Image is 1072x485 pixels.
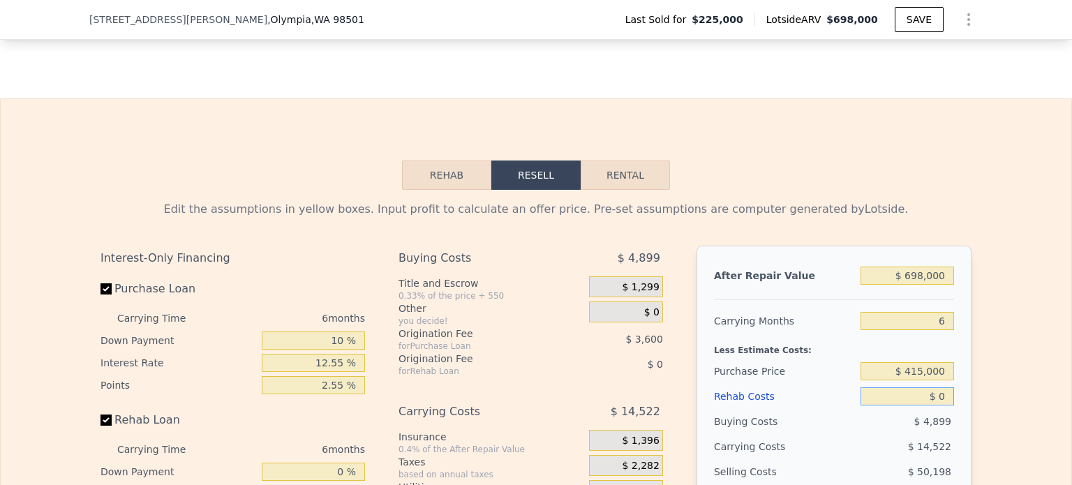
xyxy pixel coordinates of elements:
button: Rehab [402,161,491,190]
div: Interest-Only Financing [100,246,365,271]
div: for Purchase Loan [399,341,554,352]
div: you decide! [399,315,583,327]
div: Selling Costs [714,459,855,484]
div: Origination Fee [399,327,554,341]
div: After Repair Value [714,263,855,288]
div: Carrying Costs [714,434,801,459]
button: Show Options [955,6,983,33]
span: $ 1,299 [622,281,659,294]
div: for Rehab Loan [399,366,554,377]
span: $ 14,522 [611,399,660,424]
span: $225,000 [692,13,743,27]
span: Last Sold for [625,13,692,27]
div: Origination Fee [399,352,554,366]
div: Buying Costs [714,409,855,434]
button: Resell [491,161,581,190]
label: Rehab Loan [100,408,256,433]
div: 6 months [214,438,365,461]
div: Buying Costs [399,246,554,271]
span: $ 50,198 [908,466,951,477]
div: Less Estimate Costs: [714,334,954,359]
span: $ 2,282 [622,460,659,472]
div: 6 months [214,307,365,329]
div: Taxes [399,455,583,469]
div: Carrying Time [117,438,208,461]
div: Points [100,374,256,396]
span: $ 3,600 [625,334,662,345]
span: , Olympia [267,13,364,27]
div: Rehab Costs [714,384,855,409]
button: Rental [581,161,670,190]
span: $ 0 [648,359,663,370]
div: Carrying Time [117,307,208,329]
input: Rehab Loan [100,415,112,426]
input: Purchase Loan [100,283,112,294]
div: Carrying Months [714,308,855,334]
span: $ 1,396 [622,435,659,447]
span: $ 14,522 [908,441,951,452]
div: Edit the assumptions in yellow boxes. Input profit to calculate an offer price. Pre-set assumptio... [100,201,971,218]
span: Lotside ARV [766,13,826,27]
div: Down Payment [100,329,256,352]
div: Carrying Costs [399,399,554,424]
span: $698,000 [826,14,878,25]
div: 0.4% of the After Repair Value [399,444,583,455]
span: , WA 98501 [311,14,364,25]
div: Down Payment [100,461,256,483]
div: Insurance [399,430,583,444]
div: based on annual taxes [399,469,583,480]
span: $ 0 [644,306,660,319]
span: $ 4,899 [914,416,951,427]
div: Interest Rate [100,352,256,374]
label: Purchase Loan [100,276,256,301]
button: SAVE [895,7,944,32]
div: Title and Escrow [399,276,583,290]
span: $ 4,899 [618,246,660,271]
div: Other [399,301,583,315]
div: Purchase Price [714,359,855,384]
div: 0.33% of the price + 550 [399,290,583,301]
span: [STREET_ADDRESS][PERSON_NAME] [89,13,267,27]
